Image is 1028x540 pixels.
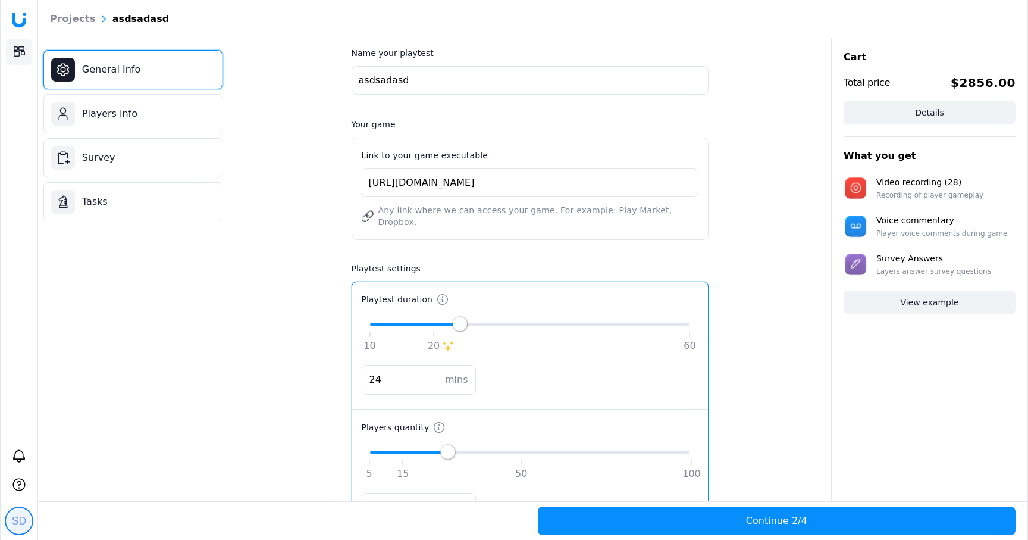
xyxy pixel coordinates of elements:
[352,120,396,129] span: Your game
[352,48,434,58] span: Name your playtest
[366,467,372,481] div: 5
[5,507,33,535] a: sadsadas dasdasd
[362,295,432,304] span: Playtest duration
[844,214,867,238] img: voice-commentary.png
[362,151,488,160] span: Link to your game executable
[378,204,698,228] span: Any link where we can access your game. For example: Play Market, Dropbox.
[363,339,375,353] div: 10
[362,210,374,222] img: Chain
[82,151,115,165] span: Survey
[844,149,1016,163] h5: What you get
[82,107,137,121] span: Players info
[876,267,1016,276] p: Layers answer survey questions
[844,50,1016,64] h6: Cart
[428,339,440,353] div: 20
[844,252,867,276] img: survey-answers.png
[682,467,701,481] div: 100
[844,76,890,90] span: Total price
[43,182,222,221] button: Tasks
[844,291,1016,314] button: View example
[445,373,468,387] div: mins
[43,50,222,89] button: General Info
[844,101,1016,124] button: Details
[951,74,1016,91] span: $2856.00
[82,195,108,209] span: Tasks
[43,94,222,133] button: Players info
[352,264,421,273] span: Playtest settings
[43,138,222,177] button: Survey
[50,12,96,26] a: Projects
[82,63,140,77] span: General Info
[844,176,867,200] img: recorder.png
[362,423,430,432] span: Players quantity
[433,501,468,515] div: players
[876,214,1016,226] div: Voice commentary
[362,168,698,197] input: https://...
[7,509,31,533] img: sadsadas dasdasd
[515,467,527,481] div: 50
[684,339,695,353] div: 60
[876,229,1016,238] p: Player voice comments during game
[112,12,169,26] span: asdsadasd
[876,176,1016,188] div: Video recording (28)
[397,467,409,481] div: 15
[876,191,1016,200] p: Recording of player gameplay
[876,252,1016,264] div: Survey Answers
